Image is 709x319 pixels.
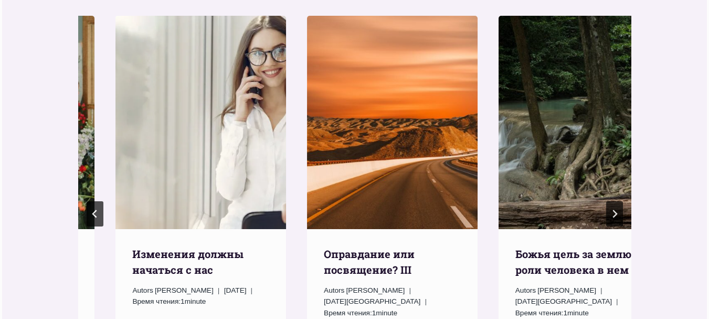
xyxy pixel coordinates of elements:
span: Время чтения: [515,309,564,317]
button: Следующий [606,201,623,227]
img: Божья цель за землю и роли человека в нем III [499,16,669,229]
span: minute [376,309,397,317]
button: Go to last slide [87,201,103,227]
span: Autors [515,285,536,296]
time: [DATE][GEOGRAPHIC_DATA] [324,296,420,307]
span: 1 [515,307,589,319]
span: [PERSON_NAME] [346,286,405,294]
span: Время чтения: [324,309,372,317]
time: [DATE] [224,285,247,296]
span: minute [567,309,589,317]
a: Оправдание или посвящение? III [324,247,415,276]
a: Божья цель за землю и роли человека в нем III [515,247,642,276]
span: 1 [132,296,206,307]
span: Autors [324,285,344,296]
img: Изменения должны начаться с нас [115,16,286,229]
span: 1 [324,307,397,319]
time: [DATE][GEOGRAPHIC_DATA] [515,296,612,307]
span: [PERSON_NAME] [155,286,214,294]
img: Оправдание или посвящение? III [307,16,478,229]
span: Время чтения: [132,297,181,305]
span: minute [185,297,206,305]
a: Изменения должны начаться с нас [132,247,244,276]
span: [PERSON_NAME] [537,286,596,294]
span: Autors [132,285,153,296]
